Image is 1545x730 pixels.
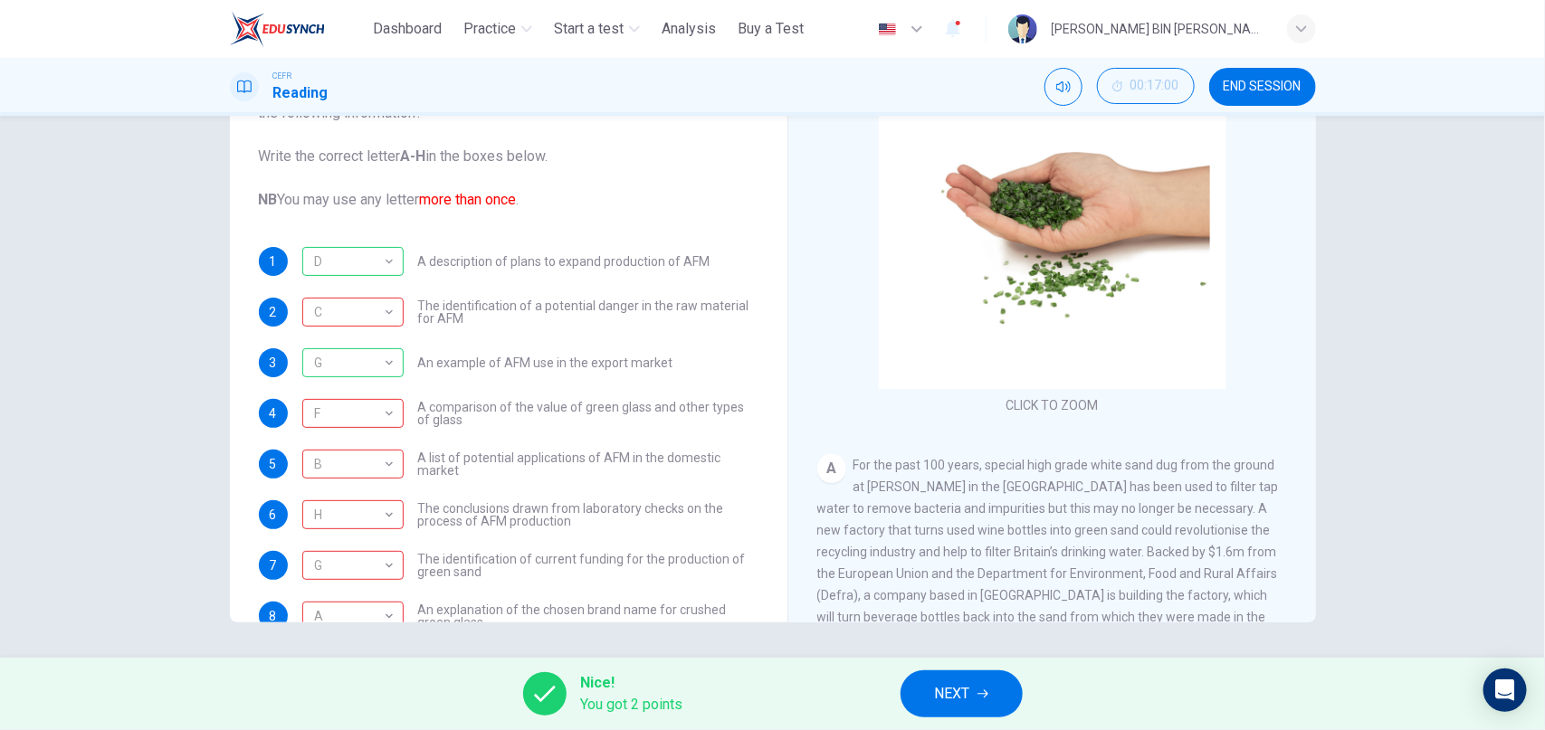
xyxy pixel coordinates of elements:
[418,401,758,426] span: A comparison of the value of green glass and other types of glass
[270,306,277,318] span: 2
[1052,18,1265,40] div: [PERSON_NAME] BIN [PERSON_NAME]
[401,147,426,165] b: A-H
[270,458,277,470] span: 5
[738,18,804,40] span: Buy a Test
[302,602,404,630] div: C
[302,236,397,288] div: D
[456,13,539,45] button: Practice
[373,18,442,40] span: Dashboard
[302,298,404,327] div: E
[302,450,404,479] div: D
[876,23,899,36] img: en
[259,81,758,211] span: The Reading Passage has 8 paragraphs labelled . Which paragraph contains the following informatio...
[270,407,277,420] span: 4
[270,508,277,521] span: 6
[1209,68,1316,106] button: END SESSION
[230,11,325,47] img: ELTC logo
[418,356,673,369] span: An example of AFM use in the export market
[302,348,404,377] div: G
[1097,68,1195,106] div: Hide
[302,388,397,440] div: F
[270,356,277,369] span: 3
[302,540,397,592] div: G
[302,337,397,389] div: G
[302,551,404,580] div: A
[302,489,397,541] div: H
[1483,668,1527,712] div: Open Intercom Messenger
[1044,68,1082,106] div: Mute
[302,247,404,276] div: D
[259,191,278,208] b: NB
[273,82,329,104] h1: Reading
[463,18,516,40] span: Practice
[817,458,1279,689] span: For the past 100 years, special high grade white sand dug from the ground at [PERSON_NAME] in the...
[1008,14,1037,43] img: Profile picture
[302,287,397,338] div: C
[270,610,277,622] span: 8
[581,694,683,716] span: You got 2 points
[420,191,517,208] font: more than once
[418,255,711,268] span: A description of plans to expand production of AFM
[418,502,758,527] span: The conclusions drawn from laboratory checks on the process of AFM production
[1224,80,1302,94] span: END SESSION
[730,13,811,45] button: Buy a Test
[418,451,758,477] span: A list of potential applications of AFM in the domestic market
[302,500,404,529] div: F
[554,18,624,40] span: Start a test
[270,559,277,572] span: 7
[547,13,647,45] button: Start a test
[366,13,449,45] button: Dashboard
[817,454,846,483] div: A
[418,603,758,629] span: An explanation of the chosen brand name for crushed green glass
[302,399,404,428] div: B
[935,681,970,706] span: NEXT
[418,553,758,578] span: The identification of current funding for the production of green sand
[270,255,277,268] span: 1
[302,591,397,642] div: A
[662,18,716,40] span: Analysis
[273,70,292,82] span: CEFR
[654,13,723,45] button: Analysis
[230,11,367,47] a: ELTC logo
[418,299,758,325] span: The identification of a potential danger in the raw material for AFM
[1097,68,1195,104] button: 00:17:00
[901,670,1023,717] button: NEXT
[1130,79,1179,93] span: 00:17:00
[302,439,397,490] div: B
[581,672,683,694] span: Nice!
